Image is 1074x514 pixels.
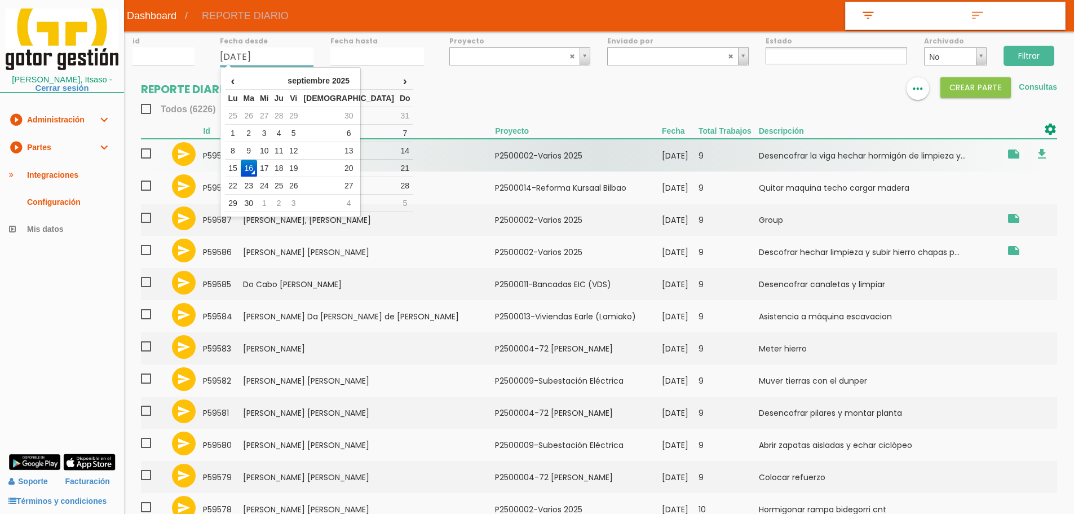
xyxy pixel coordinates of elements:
i: send [177,372,191,386]
td: 9 [699,332,759,364]
img: app-store.png [63,454,116,471]
td: 2 [272,195,286,212]
a: file_download [1035,152,1049,164]
a: Soporte [8,477,48,486]
td: 59587 [203,204,243,236]
td: 59580 [203,429,243,461]
h2: REPORTE DIARIO [141,83,243,95]
td: 9 [699,300,759,332]
label: Fecha desde [220,36,313,46]
td: 30 [300,107,396,125]
td: 30 [241,195,257,212]
label: Fecha hasta [330,36,424,46]
td: 1 [225,125,240,142]
td: [DATE] [662,204,699,236]
td: [DATE] [662,139,699,172]
a: Términos y condiciones [8,497,107,506]
th: Total Trabajos [699,122,759,139]
th: Fecha [662,122,699,139]
td: 4 [300,195,396,212]
td: 14 [397,142,413,160]
button: Crear PARTE [940,77,1011,98]
td: 25 [225,107,240,125]
input: Filtrar [1004,46,1054,66]
td: [PERSON_NAME] Da [PERSON_NAME] de [PERSON_NAME] [243,300,495,332]
td: 59584 [203,300,243,332]
td: 4 [272,125,286,142]
td: 59583 [203,332,243,364]
th: septiembre 2025 [241,72,397,90]
td: 18 [272,160,286,177]
td: 5 [286,125,301,142]
a: sort [955,2,1065,29]
td: Abrir zapatas aisladas y echar ciclópeo [759,429,1001,461]
i: filter_list [859,8,877,23]
i: play_circle_filled [9,106,23,133]
i: send [177,147,191,161]
td: Descofrar hechar limpieza y subir hierro chapas p... [759,236,1001,268]
td: 2 [241,125,257,142]
td: 21 [397,160,413,177]
td: [DATE] [662,364,699,397]
th: Id [203,122,243,139]
td: [PERSON_NAME], [PERSON_NAME] [243,204,495,236]
td: [DATE] [662,429,699,461]
td: 59589 [203,139,243,172]
span: Todos (6226) [141,102,216,116]
th: Proyecto [495,122,662,139]
td: 11 [272,142,286,160]
td: 5 [397,195,413,212]
a: Facturación [65,472,110,491]
i: send [177,244,191,257]
i: more_horiz [911,77,925,100]
td: [DATE] [662,236,699,268]
i: expand_more [97,106,111,133]
td: 9 [699,268,759,300]
td: 59585 [203,268,243,300]
td: 9 [699,236,759,268]
td: Desencofrar la viga hechar hormigón de limpieza y... [759,139,1001,172]
label: id [132,36,195,46]
td: 20 [300,160,396,177]
td: 9 [699,139,759,172]
td: 27 [300,177,396,195]
td: [DATE] [662,397,699,429]
i: send [177,276,191,289]
td: P2500004-72 [PERSON_NAME] [495,397,662,429]
td: Desencofrar pilares y montar planta [759,397,1001,429]
td: 9 [699,429,759,461]
td: Meter hierro [759,332,1001,364]
td: 9 [241,142,257,160]
td: 59588 [203,172,243,204]
td: 16 [241,160,257,177]
label: Enviado por [607,36,749,46]
i: play_circle_filled [9,134,23,161]
td: 9 [699,364,759,397]
i: Tren gernika [1007,212,1020,225]
i: send [177,179,191,193]
td: 1 [257,195,272,212]
td: P2500014-Reforma Kursaal Bilbao [495,172,662,204]
td: [PERSON_NAME] [PERSON_NAME] [243,461,495,493]
td: Colocar refuerzo [759,461,1001,493]
td: 3 [257,125,272,142]
td: 9 [699,461,759,493]
td: [PERSON_NAME] [PERSON_NAME] [243,236,495,268]
td: Asistencia a máquina escavacion [759,300,1001,332]
th: Descripción [759,122,1001,139]
td: 13 [300,142,396,160]
td: 26 [241,107,257,125]
a: Crear PARTE [940,82,1011,91]
td: 59582 [203,364,243,397]
td: P2500011-Bancadas EIC (VDS) [495,268,662,300]
td: P2500002-Varios 2025 [495,204,662,236]
td: Do Cabo [PERSON_NAME] [243,268,495,300]
td: [DATE] [662,300,699,332]
td: 12 [286,142,301,160]
a: Consultas [1019,82,1057,91]
th: Ju [272,90,286,107]
td: P2500002-Varios 2025 [495,236,662,268]
td: 29 [225,195,240,212]
td: Group [759,204,1001,236]
td: 17 [257,160,272,177]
